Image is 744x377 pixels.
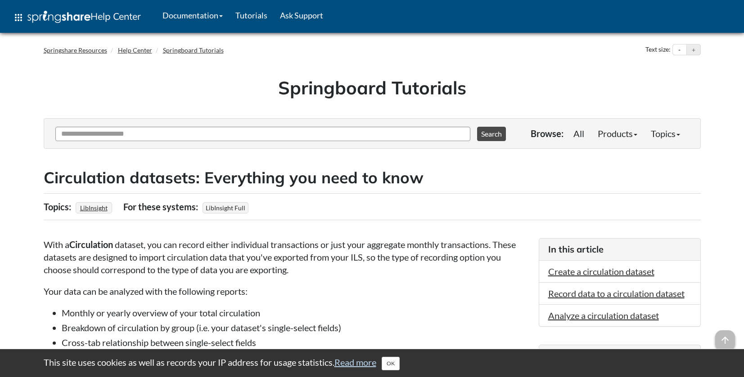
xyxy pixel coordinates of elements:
[548,310,659,321] a: Analyze a circulation dataset
[644,124,687,142] a: Topics
[644,44,672,56] div: Text size:
[62,321,530,334] li: Breakdown of circulation by group (i.e. your dataset's single-select fields)
[44,167,701,189] h2: Circulation datasets: Everything you need to know
[687,44,700,55] button: Increase text size
[382,357,400,370] button: Close
[531,127,564,140] p: Browse:
[548,243,691,256] h3: In this article
[156,4,229,27] a: Documentation
[548,266,654,277] a: Create a circulation dataset
[673,44,686,55] button: Decrease text size
[79,201,109,214] a: LibInsight
[548,288,685,299] a: Record data to a circulation dataset
[229,4,274,27] a: Tutorials
[50,75,694,100] h1: Springboard Tutorials
[591,124,644,142] a: Products
[62,306,530,319] li: Monthly or yearly overview of your total circulation
[7,4,147,31] a: apps Help Center
[274,4,329,27] a: Ask Support
[13,12,24,23] span: apps
[567,124,591,142] a: All
[715,330,735,350] span: arrow_upward
[44,198,73,215] div: Topics:
[715,331,735,342] a: arrow_upward
[35,356,710,370] div: This site uses cookies as well as records your IP address for usage statistics.
[44,46,107,54] a: Springshare Resources
[62,336,530,349] li: Cross-tab relationship between single-select fields
[90,10,141,22] span: Help Center
[44,238,530,276] p: With a ​ dataset, you can record either individual transactions or just your aggregate monthly tr...
[477,127,506,141] button: Search
[123,198,200,215] div: For these systems:
[203,202,248,213] span: LibInsight Full
[69,239,113,250] strong: ​Circulation
[118,46,152,54] a: Help Center
[44,285,530,297] p: Your data can be analyzed with the following reports:
[334,357,376,368] a: Read more
[27,11,90,23] img: Springshare
[163,46,224,54] a: Springboard Tutorials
